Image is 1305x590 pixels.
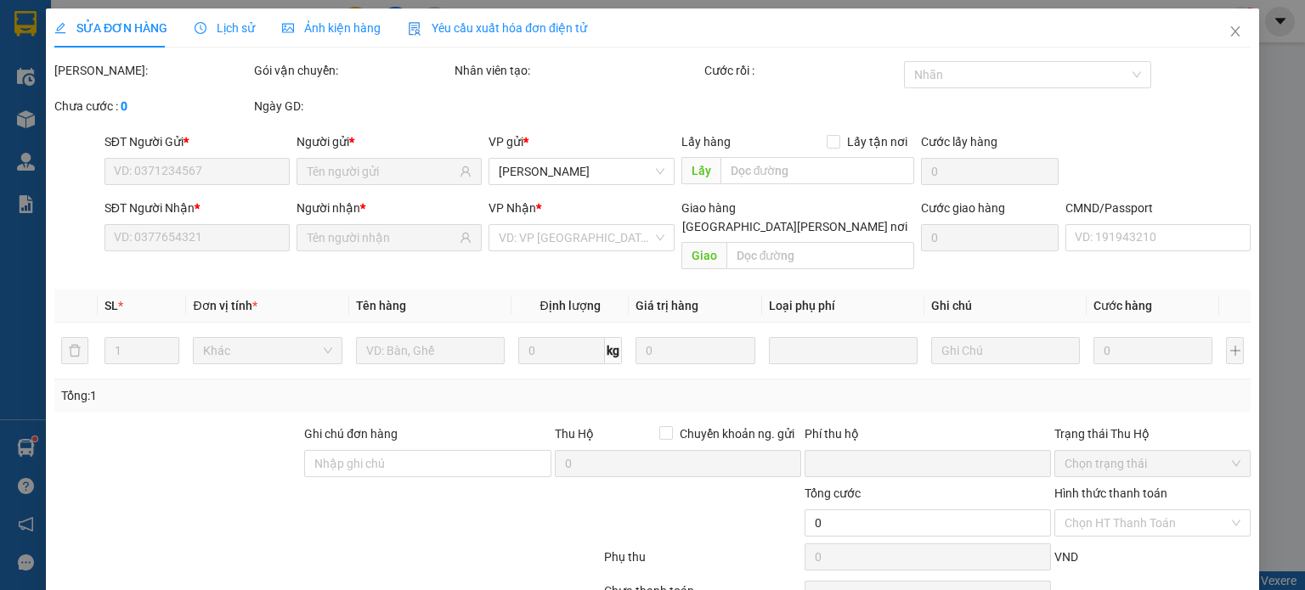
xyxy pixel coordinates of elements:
span: close [1229,25,1242,38]
span: Thu Hộ [554,427,593,441]
span: Chọn trạng thái [1065,451,1240,476]
input: Cước giao hàng [921,224,1059,251]
span: Tổng cước [805,486,861,500]
div: Phí thu hộ [805,424,1051,450]
span: VP Nhận [489,201,536,215]
input: Dọc đường [726,242,914,269]
div: Nhân viên tạo: [455,61,701,80]
input: Ghi chú đơn hàng [304,450,551,477]
input: Tên người gửi [307,162,456,181]
img: icon [408,22,421,36]
span: Ảnh kiện hàng [282,21,381,35]
span: Giá trị hàng [636,299,698,312]
span: Lấy [681,157,720,184]
div: Chưa cước : [54,97,251,115]
div: Người gửi [297,132,482,151]
div: Trạng thái Thu Hộ [1054,424,1251,443]
span: Yêu cầu xuất hóa đơn điện tử [408,21,587,35]
div: Tổng: 1 [61,386,505,405]
span: Lấy hàng [681,135,730,149]
span: Lịch sử [195,21,255,35]
button: delete [61,337,88,364]
div: Ngày GD: [254,97,450,115]
span: Đơn vị tính [193,299,257,312]
span: Giao [681,242,726,269]
div: CMND/Passport [1065,199,1251,217]
input: Ghi Chú [931,337,1080,364]
input: 0 [1093,337,1212,364]
div: Người nhận [297,199,482,217]
input: Dọc đường [720,157,914,184]
label: Cước giao hàng [921,201,1005,215]
input: VD: Bàn, Ghế [355,337,504,364]
span: [GEOGRAPHIC_DATA][PERSON_NAME] nơi [675,217,914,236]
span: Chuyển khoản ng. gửi [673,424,801,443]
div: SĐT Người Gửi [105,132,290,151]
button: plus [1226,337,1244,364]
span: picture [282,22,294,34]
div: [PERSON_NAME]: [54,61,251,80]
div: VP gửi [489,132,674,151]
span: user [460,232,472,244]
span: user [460,166,472,177]
span: Tên hàng [355,299,405,312]
b: 0 [121,99,127,113]
input: 0 [636,337,754,364]
label: Hình thức thanh toán [1054,486,1167,500]
span: clock-circle [195,22,206,34]
span: Định lượng [540,299,600,312]
span: edit [54,22,66,34]
div: Phụ thu [602,548,802,577]
div: Cước rồi : [704,61,901,80]
span: SỬA ĐƠN HÀNG [54,21,167,35]
span: Lấy tận nơi [840,132,914,151]
button: Close [1212,8,1259,56]
span: kg [605,337,622,364]
span: SL [105,299,118,312]
th: Loại phụ phí [762,289,924,323]
label: Ghi chú đơn hàng [304,427,398,441]
span: Giao hàng [681,201,735,215]
div: Gói vận chuyển: [254,61,450,80]
th: Ghi chú [924,289,1087,323]
div: SĐT Người Nhận [105,199,290,217]
span: Cước hàng [1093,299,1152,312]
span: Khác [203,338,331,363]
span: VND [1054,550,1078,564]
input: Tên người nhận [307,228,456,247]
input: Cước lấy hàng [921,158,1059,185]
label: Cước lấy hàng [921,135,997,149]
span: VP Hoàng Văn Thụ [499,159,664,184]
